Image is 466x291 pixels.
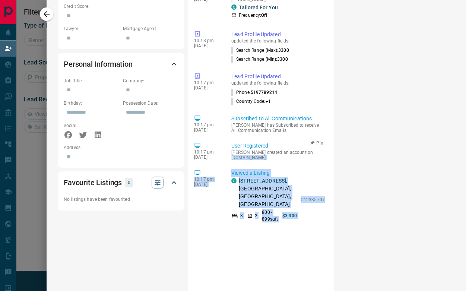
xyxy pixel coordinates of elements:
p: [DATE] [194,182,220,187]
a: [STREET_ADDRESS] [239,178,286,184]
div: condos.ca [231,4,237,10]
span: 3300 [277,57,288,62]
p: 0 [127,178,131,187]
p: Frequency: [239,12,267,19]
h2: Personal Information [64,58,133,70]
p: C12335707 [301,196,325,203]
p: [PERSON_NAME] has Subscribed to receive All Communication Emails [231,123,325,133]
p: User Registered [231,142,325,150]
span: 5197789214 [251,90,277,95]
p: Phone : [231,89,277,96]
span: 3300 [278,48,289,53]
p: No listings have been favourited [64,196,178,203]
p: Mortgage Agent: [123,25,178,32]
p: 10:17 pm [194,177,220,182]
p: 2 [255,212,257,219]
p: 3 [240,212,243,219]
p: , [GEOGRAPHIC_DATA], [GEOGRAPHIC_DATA], [GEOGRAPHIC_DATA] [239,177,297,208]
p: Possession Date: [123,100,178,107]
p: Lead Profile Updated [231,31,325,38]
p: Lead Profile Updated [231,73,325,80]
p: [PERSON_NAME] created an account on [DOMAIN_NAME] [231,150,325,160]
p: Search Range (Min) : [231,56,288,63]
p: Job Title: [64,78,119,84]
div: Favourite Listings0 [64,174,178,192]
p: [DATE] [194,155,220,160]
p: Subscribed to All Communications [231,115,325,123]
p: [DATE] [194,127,220,133]
span: +1 [266,99,271,104]
h2: Favourite Listings [64,177,122,189]
a: Tailored For You [239,4,278,10]
p: Search Range (Max) : [231,47,289,54]
p: $3,300 [282,212,297,219]
p: Credit Score: [64,3,178,10]
strong: Off [261,13,267,18]
p: updated the following fields: [231,80,325,86]
div: condos.ca [231,178,237,183]
p: Country Code : [231,98,271,105]
p: Address: [64,144,178,151]
p: Lawyer: [64,25,119,32]
button: Pin [306,140,328,146]
p: 10:18 pm [194,38,220,43]
p: [DATE] [194,43,220,48]
p: Company: [123,78,178,84]
p: updated the following fields: [231,38,325,44]
p: 10:17 pm [194,80,220,85]
p: 10:17 pm [194,122,220,127]
p: 10:17 pm [194,149,220,155]
p: Social: [64,122,119,129]
p: Viewed a Listing [231,169,325,177]
p: Birthday: [64,100,119,107]
p: 800 - 899 sqft [262,209,278,222]
div: Personal Information [64,55,178,73]
p: [DATE] [194,85,220,91]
